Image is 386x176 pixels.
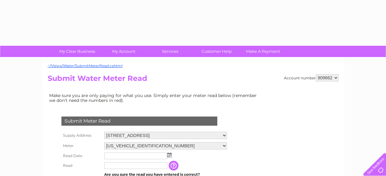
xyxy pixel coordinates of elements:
[60,130,103,141] th: Supply Address
[98,46,149,57] a: My Account
[191,46,242,57] a: Customer Help
[60,141,103,151] th: Meter
[60,161,103,171] th: Read
[52,46,102,57] a: My Clear Business
[48,74,339,86] h2: Submit Water Meter Read
[284,74,339,81] div: Account number
[48,63,123,68] a: ~/Views/Water/SubmitMeterRead.cshtml
[238,46,288,57] a: Make A Payment
[167,153,172,157] img: ...
[60,151,103,161] th: Read Date
[48,92,262,104] td: Make sure you are only paying for what you use. Simply enter your meter read below (remember we d...
[169,161,180,171] input: Information
[61,117,217,126] div: Submit Meter Read
[145,46,195,57] a: Services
